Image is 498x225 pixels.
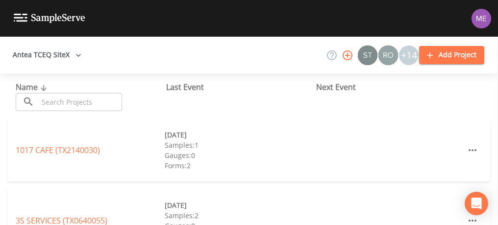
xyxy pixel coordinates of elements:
[38,93,122,111] input: Search Projects
[165,150,314,160] div: Gauges: 0
[16,82,50,92] span: Name
[166,81,317,93] div: Last Event
[419,46,484,64] button: Add Project
[165,210,314,221] div: Samples: 2
[399,45,419,65] div: +14
[165,160,314,171] div: Forms: 2
[165,130,314,140] div: [DATE]
[165,200,314,210] div: [DATE]
[378,45,398,65] div: Rodolfo Ramirez
[472,9,491,28] img: d4d65db7c401dd99d63b7ad86343d265
[16,145,100,156] a: 1017 CAFE (TX2140030)
[316,81,467,93] div: Next Event
[358,45,377,65] img: c0670e89e469b6405363224a5fca805c
[165,140,314,150] div: Samples: 1
[378,45,398,65] img: 7e5c62b91fde3b9fc00588adc1700c9a
[465,192,488,215] div: Open Intercom Messenger
[9,46,85,64] button: Antea TCEQ SiteX
[357,45,378,65] div: Stan Porter
[14,14,85,23] img: logo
